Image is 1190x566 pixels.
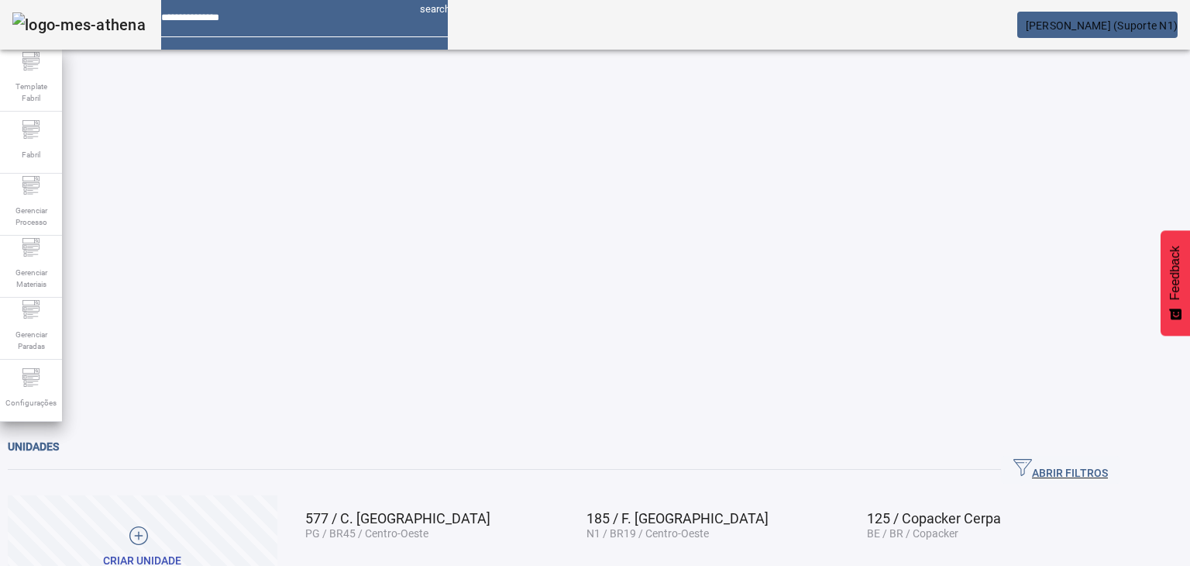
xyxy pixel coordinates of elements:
[867,527,958,540] span: BE / BR / Copacker
[1001,456,1120,484] button: ABRIR FILTROS
[1026,19,1178,32] span: [PERSON_NAME] (Suporte N1)
[1,392,61,413] span: Configurações
[12,12,146,37] img: logo-mes-athena
[17,144,45,165] span: Fabril
[8,324,54,357] span: Gerenciar Paradas
[8,262,54,295] span: Gerenciar Materiais
[586,510,769,526] span: 185 / F. [GEOGRAPHIC_DATA]
[305,510,490,526] span: 577 / C. [GEOGRAPHIC_DATA]
[1168,246,1182,300] span: Feedback
[8,440,59,453] span: Unidades
[867,510,1001,526] span: 125 / Copacker Cerpa
[1013,458,1108,481] span: ABRIR FILTROS
[8,76,54,109] span: Template Fabril
[586,527,709,540] span: N1 / BR19 / Centro-Oeste
[8,200,54,233] span: Gerenciar Processo
[305,527,428,540] span: PG / BR45 / Centro-Oeste
[1161,230,1190,336] button: Feedback - Mostrar pesquisa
